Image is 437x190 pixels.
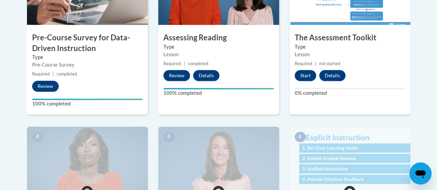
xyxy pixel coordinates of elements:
[32,81,59,92] button: Review
[184,61,185,66] span: |
[193,70,219,81] button: Details
[409,162,431,184] iframe: Button to launch messaging window
[188,61,208,66] span: completed
[27,32,148,54] h3: Pre-Course Survey for Data-Driven Instruction
[319,70,345,81] button: Details
[163,132,174,142] span: 5
[295,70,316,81] button: Start
[295,132,306,142] span: 6
[163,43,274,51] label: Type
[163,51,274,58] div: Lesson
[32,132,43,142] span: 4
[32,53,143,61] label: Type
[289,32,410,43] h3: The Assessment Toolkit
[295,51,405,58] div: Lesson
[319,61,340,66] span: not started
[32,100,143,108] label: 100% completed
[158,32,279,43] h3: Assessing Reading
[163,61,181,66] span: Required
[32,71,50,77] span: Required
[163,70,190,81] button: Review
[53,71,54,77] span: |
[295,89,405,97] label: 0% completed
[295,43,405,51] label: Type
[32,61,143,69] div: Pre-Course Survey
[57,71,77,77] span: completed
[295,61,312,66] span: Required
[32,99,143,100] div: Your progress
[315,61,316,66] span: |
[163,88,274,89] div: Your progress
[163,89,274,97] label: 100% completed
